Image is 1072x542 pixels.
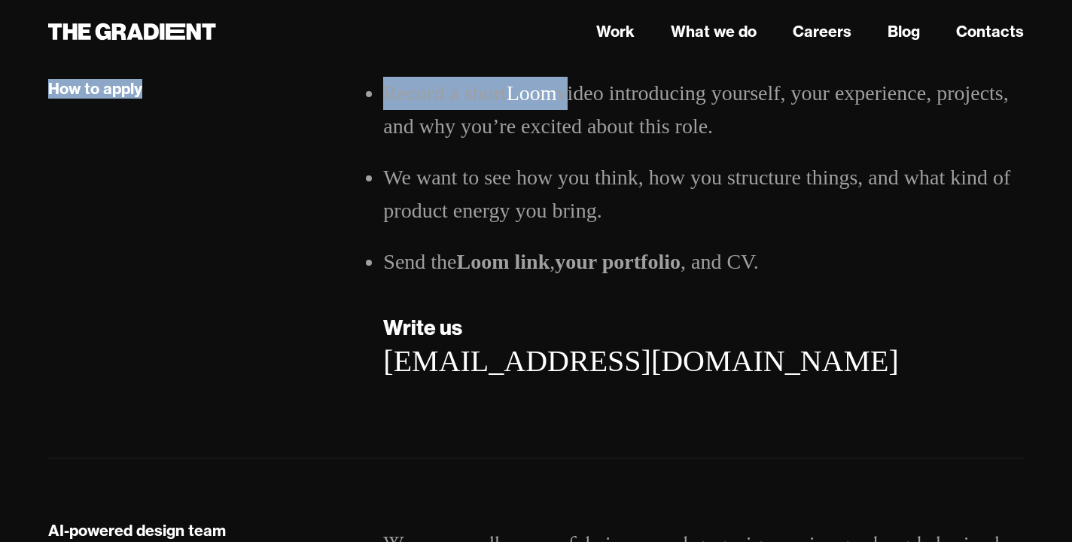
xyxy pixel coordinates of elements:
a: Careers [793,20,851,43]
li: We want to see how you think, how you structure things, and what kind of product energy you bring. [383,161,1024,227]
li: Send the , , and CV. [383,245,1024,279]
a: Blog [888,20,920,43]
li: Record a short video introducing yourself, your experience, projects, and why you’re excited abou... [383,77,1024,143]
strong: Loom link [457,250,550,273]
strong: your portfolio [555,250,681,273]
a: Work [596,20,635,43]
strong: Write us [383,314,462,340]
div: How to apply [48,79,142,99]
a: Contacts [956,20,1024,43]
strong: AI-powered design team [48,521,226,540]
a: What we do [671,20,757,43]
a: Loom [507,81,557,105]
a: [EMAIL_ADDRESS][DOMAIN_NAME] [383,344,898,378]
